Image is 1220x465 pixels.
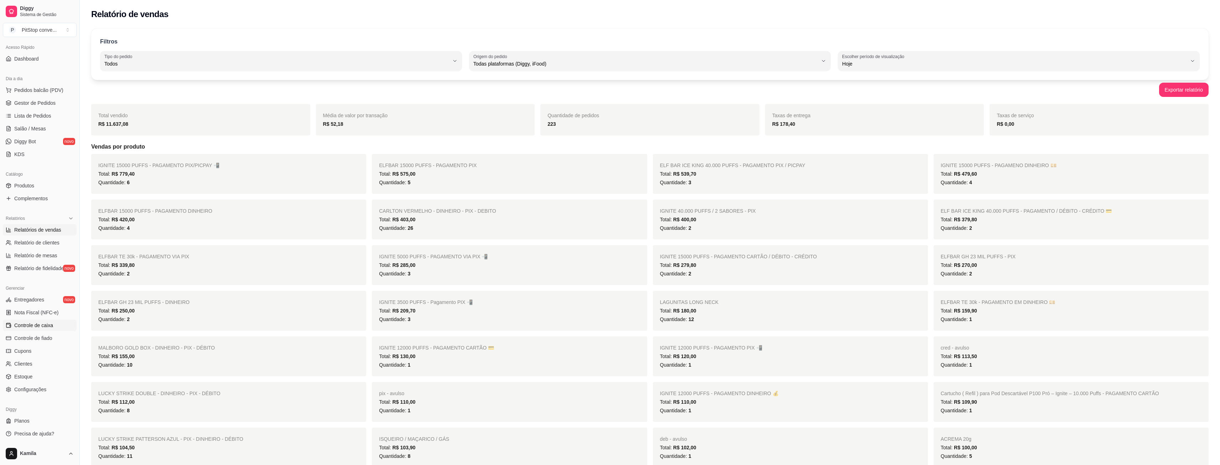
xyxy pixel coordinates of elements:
[98,262,135,268] span: Total:
[98,171,135,177] span: Total:
[941,208,1112,214] span: ELF BAR ICE KING 40.000 PUFFS - PAGAMENTO / DÉBITO - CRÉDITO 💳
[660,445,696,450] span: Total:
[3,283,77,294] div: Gerenciar
[941,362,972,368] span: Quantidade:
[111,445,135,450] span: R$ 104,50
[3,250,77,261] a: Relatório de mesas
[127,180,130,185] span: 6
[660,345,762,351] span: IGNITE 12000 PUFFS - PAGAMENTO PIX 📲
[100,37,118,46] p: Filtros
[3,237,77,248] a: Relatório de clientes
[20,12,74,17] span: Sistema de Gestão
[3,149,77,160] a: KDS
[660,180,691,185] span: Quantidade:
[3,320,77,331] a: Controle de caixa
[660,308,696,314] span: Total:
[111,171,135,177] span: R$ 779,40
[379,254,488,259] span: IGNITE 5000 PUFFS - PAGAMENTO VIA PIX 📲
[14,55,39,62] span: Dashboard
[98,121,128,127] strong: R$ 11.637,08
[14,309,58,316] span: Nota Fiscal (NFC-e)
[379,299,473,305] span: IGNITE 3500 PUFFS - Pagamento PIX 📲
[14,322,53,329] span: Controle de caixa
[941,353,977,359] span: Total:
[22,26,57,33] div: PitStop conve ...
[689,316,694,322] span: 12
[941,453,972,459] span: Quantidade:
[91,9,168,20] h2: Relatório de vendas
[3,445,77,462] button: Kamila
[127,453,133,459] span: 11
[941,308,977,314] span: Total:
[98,254,189,259] span: ELFBAR TE 30k - PAGAMENTO VIA PIX
[842,53,907,60] label: Escolher período de visualização
[469,51,831,71] button: Origem do pedidoTodas plataformas (Diggy, iFood)
[407,271,410,277] span: 3
[379,316,410,322] span: Quantidade:
[14,195,48,202] span: Complementos
[3,404,77,415] div: Diggy
[3,110,77,122] a: Lista de Pedidos
[969,453,972,459] span: 5
[660,262,696,268] span: Total:
[838,51,1200,71] button: Escolher período de visualizaçãoHoje
[91,143,1209,151] h5: Vendas por produto
[98,408,130,413] span: Quantidade:
[660,254,817,259] span: IGNITE 15000 PUFFS - PAGAMENTO CARTÃO / DÉBITO - CRÉDITO
[660,399,696,405] span: Total:
[98,308,135,314] span: Total:
[969,271,972,277] span: 2
[473,53,509,60] label: Origem do pedido
[98,316,130,322] span: Quantidade:
[98,208,212,214] span: ELFBAR 15000 PUFFS - PAGAMENTO DINHEIRO
[941,217,977,222] span: Total:
[941,445,977,450] span: Total:
[689,453,691,459] span: 1
[127,362,133,368] span: 10
[14,373,32,380] span: Estoque
[969,316,972,322] span: 1
[14,347,31,355] span: Cupons
[1159,83,1209,97] button: Exportar relatório
[660,391,779,396] span: IGNITE 12000 PUFFS - PAGAMENTO DINHEIRO 💰
[673,399,696,405] span: R$ 110,00
[941,225,972,231] span: Quantidade:
[379,353,415,359] span: Total:
[3,332,77,344] a: Controle de fiado
[20,450,65,457] span: Kamila
[407,453,410,459] span: 8
[407,362,410,368] span: 1
[673,171,696,177] span: R$ 539,70
[379,362,410,368] span: Quantidade:
[3,136,77,147] a: Diggy Botnovo
[98,162,219,168] span: IGNITE 15000 PUFFS - PAGAMENTO PIX/PICPAY 📲
[954,308,977,314] span: R$ 159,90
[842,60,1187,67] span: Hoje
[997,113,1034,118] span: Taxas de serviço
[407,225,413,231] span: 26
[689,180,691,185] span: 3
[660,362,691,368] span: Quantidade:
[941,408,972,413] span: Quantidade:
[98,299,190,305] span: ELFBAR GH 23 MIL PUFFS - DINHEIRO
[3,263,77,274] a: Relatório de fidelidadenovo
[954,353,977,359] span: R$ 113,50
[941,391,1159,396] span: Cartucho ( Refil ) para Pod Descartável P100 Pró – Ignite – 10.000 Puffs - PAGAMENTO CARTÃO
[3,224,77,236] a: Relatórios de vendas
[3,358,77,370] a: Clientes
[969,180,972,185] span: 4
[660,408,691,413] span: Quantidade:
[660,162,805,168] span: ELF BAR ICE KING 40.000 PUFFS - PAGAMENTO PIX / PICPAY
[14,151,25,158] span: KDS
[379,271,410,277] span: Quantidade:
[14,335,52,342] span: Controle de fiado
[379,408,410,413] span: Quantidade:
[98,399,135,405] span: Total:
[98,436,243,442] span: LUCKY STRIKE PATTERSON AZUL - PIX - DINHEIRO - DÉBITO
[111,217,135,222] span: R$ 420,00
[379,225,413,231] span: Quantidade:
[14,87,63,94] span: Pedidos balcão (PDV)
[997,121,1014,127] strong: R$ 0,00
[393,353,416,359] span: R$ 130,00
[127,316,130,322] span: 2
